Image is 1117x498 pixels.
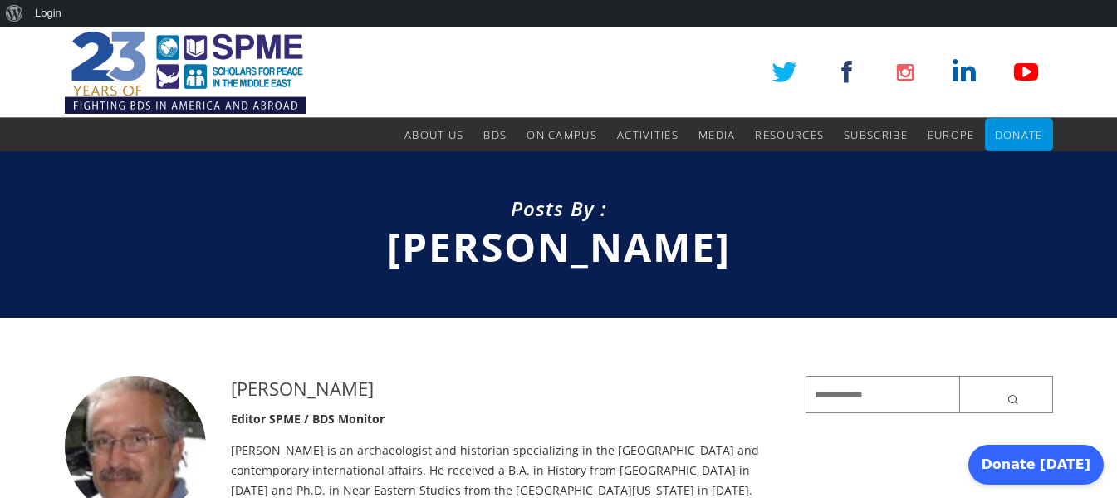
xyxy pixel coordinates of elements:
span: Donate [995,127,1043,142]
span: Subscribe [844,127,908,142]
a: Activities [617,118,679,151]
span: About Us [404,127,463,142]
span: Media [698,127,736,142]
a: Donate [995,118,1043,151]
a: Media [698,118,736,151]
img: SPME [65,27,306,118]
h4: [PERSON_NAME] [231,376,781,402]
a: Resources [755,118,824,151]
span: [PERSON_NAME] [387,219,731,274]
span: Activities [617,127,679,142]
div: Posts By : [65,195,1053,223]
span: Resources [755,127,824,142]
span: Europe [928,127,975,142]
a: BDS [483,118,507,151]
a: About Us [404,118,463,151]
span: BDS [483,127,507,142]
a: Europe [928,118,975,151]
a: Subscribe [844,118,908,151]
strong: Editor SPME / BDS Monitor [231,411,385,427]
a: On Campus [527,118,597,151]
span: On Campus [527,127,597,142]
